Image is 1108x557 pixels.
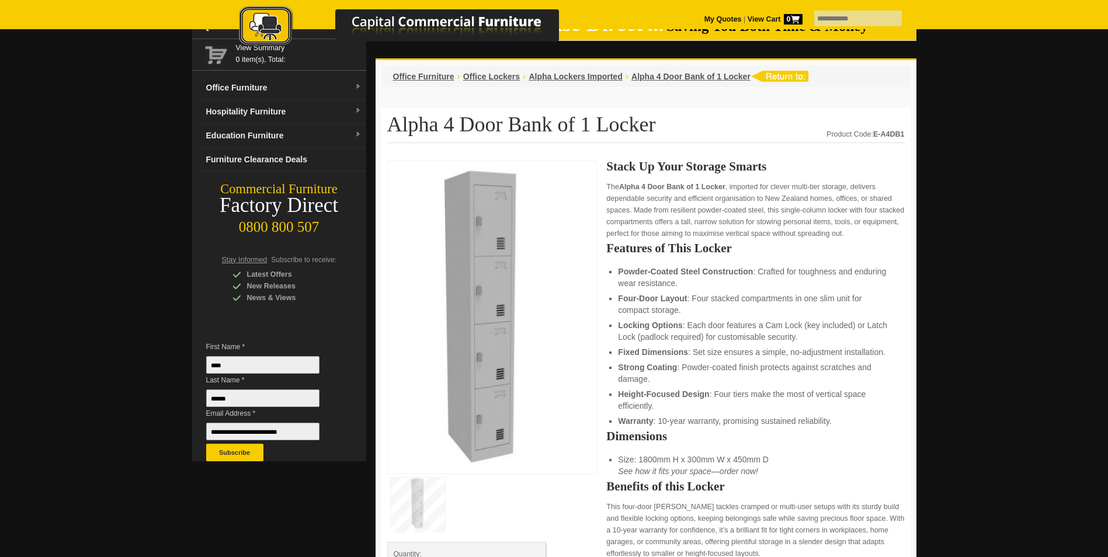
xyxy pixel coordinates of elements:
li: › [457,71,460,82]
img: dropdown [355,83,362,90]
strong: Four-Door Layout [618,294,687,303]
img: dropdown [355,131,362,138]
li: : 10-year warranty, promising sustained reliability. [618,415,892,427]
strong: Height-Focused Design [618,389,709,399]
span: First Name * [206,341,337,353]
div: Latest Offers [232,269,343,280]
h2: Benefits of this Locker [606,481,904,492]
h2: Dimensions [606,430,904,442]
li: : Crafted for toughness and enduring wear resistance. [618,266,892,289]
a: My Quotes [704,15,742,23]
input: Last Name * [206,389,319,407]
li: : Set size ensures a simple, no-adjustment installation. [618,346,892,358]
em: See how it fits your space—order now! [618,467,758,476]
span: Email Address * [206,408,337,419]
img: return to [751,71,808,82]
strong: Powder-Coated Steel Construction [618,267,753,276]
span: Stay Informed [222,256,268,264]
input: Email Address * [206,423,319,440]
input: First Name * [206,356,319,374]
a: Education Furnituredropdown [202,124,366,148]
strong: Locking Options [618,321,682,330]
a: Office Lockers [463,72,520,81]
h2: Stack Up Your Storage Smarts [606,161,904,172]
div: Commercial Furniture [192,181,366,197]
a: Office Furniture [393,72,454,81]
a: Alpha 4 Door Bank of 1 Locker [631,72,751,81]
strong: Fixed Dimensions [618,347,688,357]
li: Size: 1800mm H x 300mm W x 450mm D [618,454,892,477]
a: Capital Commercial Furniture Logo [207,6,616,52]
img: Alpha 4 Door Bank of 1 Locker [394,167,569,464]
a: Alpha Lockers Imported [529,72,622,81]
button: Subscribe [206,444,263,461]
h2: Features of This Locker [606,242,904,254]
li: : Four tiers make the most of vertical space efficiently. [618,388,892,412]
strong: Warranty [618,416,653,426]
span: Last Name * [206,374,337,386]
span: Subscribe to receive: [271,256,336,264]
img: dropdown [355,107,362,114]
div: News & Views [232,292,343,304]
li: : Powder-coated finish protects against scratches and damage. [618,361,892,385]
li: : Four stacked compartments in one slim unit for compact storage. [618,293,892,316]
img: Capital Commercial Furniture Logo [207,6,616,48]
div: New Releases [232,280,343,292]
li: : Each door features a Cam Lock (key included) or Latch Lock (padlock required) for customisable ... [618,319,892,343]
span: 0 [784,14,803,25]
strong: E-A4DB1 [873,130,905,138]
strong: Strong Coating [618,363,677,372]
p: The , imported for clever multi-tier storage, delivers dependable security and efficient organisa... [606,181,904,239]
a: Furniture Clearance Deals [202,148,366,172]
li: › [626,71,628,82]
a: Office Furnituredropdown [202,76,366,100]
div: 0800 800 507 [192,213,366,235]
div: Factory Direct [192,197,366,214]
li: › [523,71,526,82]
strong: View Cart [748,15,803,23]
h1: Alpha 4 Door Bank of 1 Locker [387,113,905,143]
div: Product Code: [826,128,904,140]
a: Hospitality Furnituredropdown [202,100,366,124]
strong: Alpha 4 Door Bank of 1 Locker [619,183,725,191]
a: View Cart0 [745,15,802,23]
